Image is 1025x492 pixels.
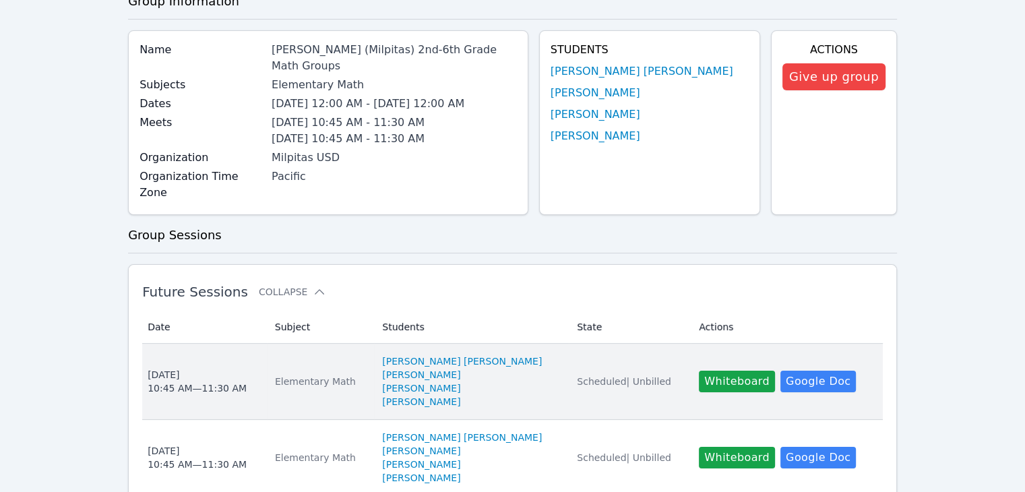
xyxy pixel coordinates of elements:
th: Subject [267,311,374,344]
div: [PERSON_NAME] (Milpitas) 2nd-6th Grade Math Groups [272,42,517,74]
a: [PERSON_NAME] [PERSON_NAME] [382,355,542,368]
button: Whiteboard [699,371,775,392]
div: Elementary Math [275,451,366,464]
tr: [DATE]10:45 AM—11:30 AMElementary Math[PERSON_NAME] [PERSON_NAME][PERSON_NAME][PERSON_NAME][PERSO... [142,344,883,420]
button: Collapse [259,285,326,299]
a: [PERSON_NAME] [551,106,640,123]
div: [DATE] 10:45 AM — 11:30 AM [148,444,247,471]
a: [PERSON_NAME] [PERSON_NAME] [382,431,542,444]
h3: Group Sessions [128,226,897,245]
button: Give up group [782,63,886,90]
span: [DATE] 12:00 AM - [DATE] 12:00 AM [272,97,464,110]
th: State [569,311,691,344]
a: Google Doc [780,371,856,392]
div: Pacific [272,168,517,185]
a: Google Doc [780,447,856,468]
h4: Students [551,42,749,58]
a: [PERSON_NAME] [382,471,460,485]
div: Elementary Math [272,77,517,93]
li: [DATE] 10:45 AM - 11:30 AM [272,115,517,131]
span: Scheduled | Unbilled [577,376,671,387]
a: [PERSON_NAME] [551,128,640,144]
div: Milpitas USD [272,150,517,166]
label: Organization [139,150,263,166]
label: Meets [139,115,263,131]
label: Organization Time Zone [139,168,263,201]
a: [PERSON_NAME] [382,368,460,381]
th: Date [142,311,267,344]
div: Elementary Math [275,375,366,388]
span: Scheduled | Unbilled [577,452,671,463]
button: Whiteboard [699,447,775,468]
div: [DATE] 10:45 AM — 11:30 AM [148,368,247,395]
li: [DATE] 10:45 AM - 11:30 AM [272,131,517,147]
a: [PERSON_NAME] [551,85,640,101]
h4: Actions [782,42,886,58]
label: Name [139,42,263,58]
a: [PERSON_NAME] [382,395,460,408]
label: Dates [139,96,263,112]
span: Future Sessions [142,284,248,300]
a: [PERSON_NAME] [382,381,460,395]
label: Subjects [139,77,263,93]
a: [PERSON_NAME] [382,458,460,471]
a: [PERSON_NAME] [PERSON_NAME] [551,63,733,80]
a: [PERSON_NAME] [382,444,460,458]
th: Actions [691,311,883,344]
th: Students [374,311,569,344]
